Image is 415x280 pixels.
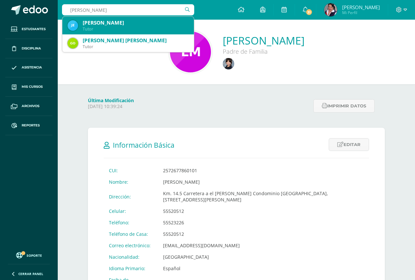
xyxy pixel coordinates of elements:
[5,77,52,97] a: Mis cursos
[113,140,175,150] span: Información Básica
[104,217,158,228] td: Teléfono:
[83,44,189,49] div: Tutor
[83,37,189,44] div: [PERSON_NAME] [PERSON_NAME]
[27,253,42,258] span: Soporte
[5,116,52,135] a: Reportes
[158,251,369,263] td: [GEOGRAPHIC_DATA]
[158,228,369,240] td: 55520512
[22,123,40,128] span: Reportes
[5,20,52,39] a: Estudiantes
[104,251,158,263] td: Nacionalidad:
[22,27,46,32] span: Estudiantes
[223,58,234,69] img: 565b2edeb30e648c77c2b774a52bb471.png
[158,263,369,274] td: Español
[342,4,380,10] span: [PERSON_NAME]
[104,240,158,251] td: Correo electrónico:
[329,138,369,151] a: Editar
[62,4,194,15] input: Busca un usuario...
[223,47,304,55] div: Padre de Familia
[68,20,78,31] img: 11d5d48e54aa07e9378bf5df4cdfcfe6.png
[68,38,78,48] img: 9c9db8bc45e6be6497bff048e0317902.png
[5,58,52,78] a: Asistencia
[83,26,189,32] div: Tutor
[158,240,369,251] td: [EMAIL_ADDRESS][DOMAIN_NAME]
[158,176,369,188] td: [PERSON_NAME]
[22,65,42,70] span: Asistencia
[18,271,43,276] span: Cerrar panel
[104,188,158,205] td: Dirección:
[104,176,158,188] td: Nombre:
[104,165,158,176] td: CUI:
[104,228,158,240] td: Teléfono de Casa:
[158,165,369,176] td: 2572677860101
[324,3,337,16] img: 65c5eed485de5d265f87d8d7be17e195.png
[342,10,380,15] span: Mi Perfil
[22,46,41,51] span: Disciplina
[83,19,189,26] div: [PERSON_NAME]
[104,263,158,274] td: Idioma Primario:
[22,84,43,89] span: Mis cursos
[5,97,52,116] a: Archivos
[104,205,158,217] td: Celular:
[158,205,369,217] td: 55520512
[88,103,309,109] p: [DATE] 10:39:24
[158,188,369,205] td: Km. 14.5 Carretera a el [PERSON_NAME] Condominio [GEOGRAPHIC_DATA], [STREET_ADDRESS][PERSON_NAME]
[88,97,309,103] h4: Última Modificación
[313,99,375,113] button: Imprimir datos
[8,251,50,259] a: Soporte
[305,9,313,16] span: 31
[158,217,369,228] td: 55523226
[22,103,39,109] span: Archivos
[5,39,52,58] a: Disciplina
[223,33,304,47] a: [PERSON_NAME]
